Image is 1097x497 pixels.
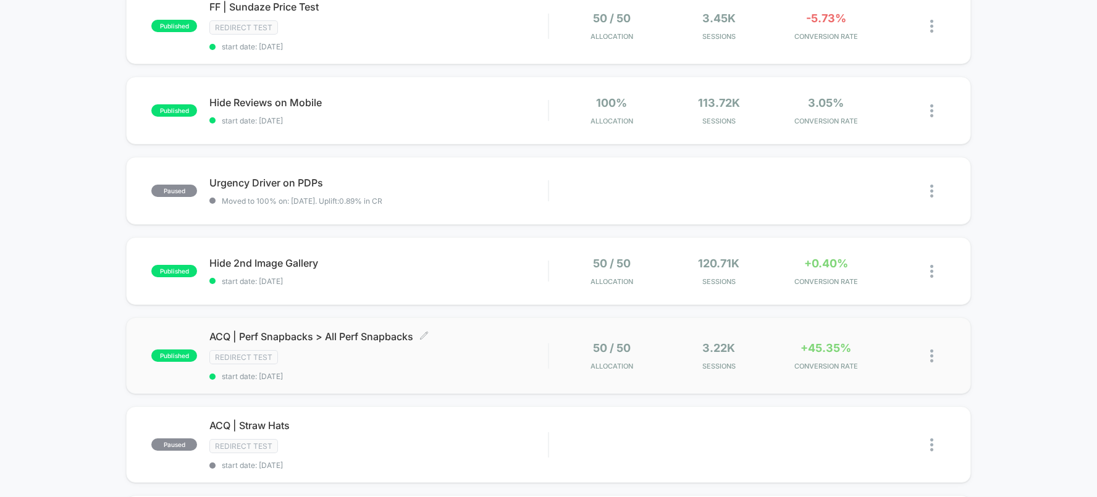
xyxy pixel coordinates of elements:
[209,257,548,269] span: Hide 2nd Image Gallery
[668,362,769,370] span: Sessions
[702,12,736,25] span: 3.45k
[151,20,197,32] span: published
[209,277,548,286] span: start date: [DATE]
[209,330,548,343] span: ACQ | Perf Snapbacks > All Perf Snapbacks
[591,117,633,125] span: Allocation
[596,96,627,109] span: 100%
[808,96,844,109] span: 3.05%
[776,277,876,286] span: CONVERSION RATE
[776,32,876,41] span: CONVERSION RATE
[668,277,769,286] span: Sessions
[209,439,278,453] span: Redirect Test
[591,32,633,41] span: Allocation
[209,116,548,125] span: start date: [DATE]
[930,185,933,198] img: close
[593,341,631,354] span: 50 / 50
[209,372,548,381] span: start date: [DATE]
[151,438,197,451] span: paused
[593,257,631,270] span: 50 / 50
[776,117,876,125] span: CONVERSION RATE
[151,104,197,117] span: published
[209,96,548,109] span: Hide Reviews on Mobile
[209,20,278,35] span: Redirect Test
[801,341,851,354] span: +45.35%
[930,104,933,117] img: close
[698,96,740,109] span: 113.72k
[930,438,933,451] img: close
[593,12,631,25] span: 50 / 50
[209,1,548,13] span: FF | Sundaze Price Test
[151,185,197,197] span: paused
[591,362,633,370] span: Allocation
[698,257,739,270] span: 120.71k
[930,20,933,33] img: close
[151,265,197,277] span: published
[668,117,769,125] span: Sessions
[591,277,633,286] span: Allocation
[930,265,933,278] img: close
[209,419,548,432] span: ACQ | Straw Hats
[151,349,197,362] span: published
[222,196,382,206] span: Moved to 100% on: [DATE] . Uplift: 0.89% in CR
[804,257,848,270] span: +0.40%
[806,12,846,25] span: -5.73%
[209,461,548,470] span: start date: [DATE]
[668,32,769,41] span: Sessions
[776,362,876,370] span: CONVERSION RATE
[209,177,548,189] span: Urgency Driver on PDPs
[930,349,933,362] img: close
[209,350,278,364] span: Redirect Test
[702,341,735,354] span: 3.22k
[209,42,548,51] span: start date: [DATE]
